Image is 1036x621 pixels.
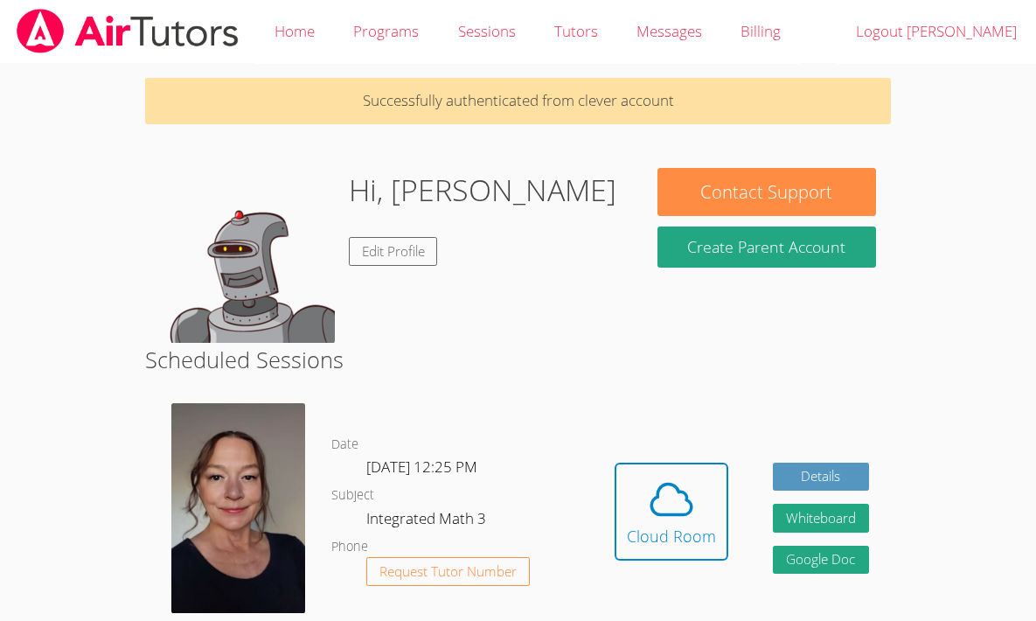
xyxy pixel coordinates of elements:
[366,457,477,477] span: [DATE] 12:25 PM
[636,21,702,41] span: Messages
[615,463,728,561] button: Cloud Room
[379,565,517,578] span: Request Tutor Number
[331,536,368,558] dt: Phone
[773,504,869,533] button: Whiteboard
[331,434,358,456] dt: Date
[657,168,876,216] button: Contact Support
[657,227,876,268] button: Create Parent Account
[627,524,716,548] div: Cloud Room
[331,485,374,506] dt: Subject
[145,78,891,124] p: Successfully authenticated from clever account
[366,557,530,586] button: Request Tutor Number
[171,403,305,613] img: Dalton%202024.jpg
[366,506,490,536] dd: Integrated Math 3
[15,9,240,53] img: airtutors_banner-c4298cdbf04f3fff15de1276eac7730deb9818008684d7c2e4769d2f7ddbe033.png
[145,343,891,376] h2: Scheduled Sessions
[773,463,869,492] a: Details
[773,546,869,575] a: Google Doc
[160,168,335,343] img: default.png
[349,168,616,213] h1: Hi, [PERSON_NAME]
[349,237,438,266] a: Edit Profile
